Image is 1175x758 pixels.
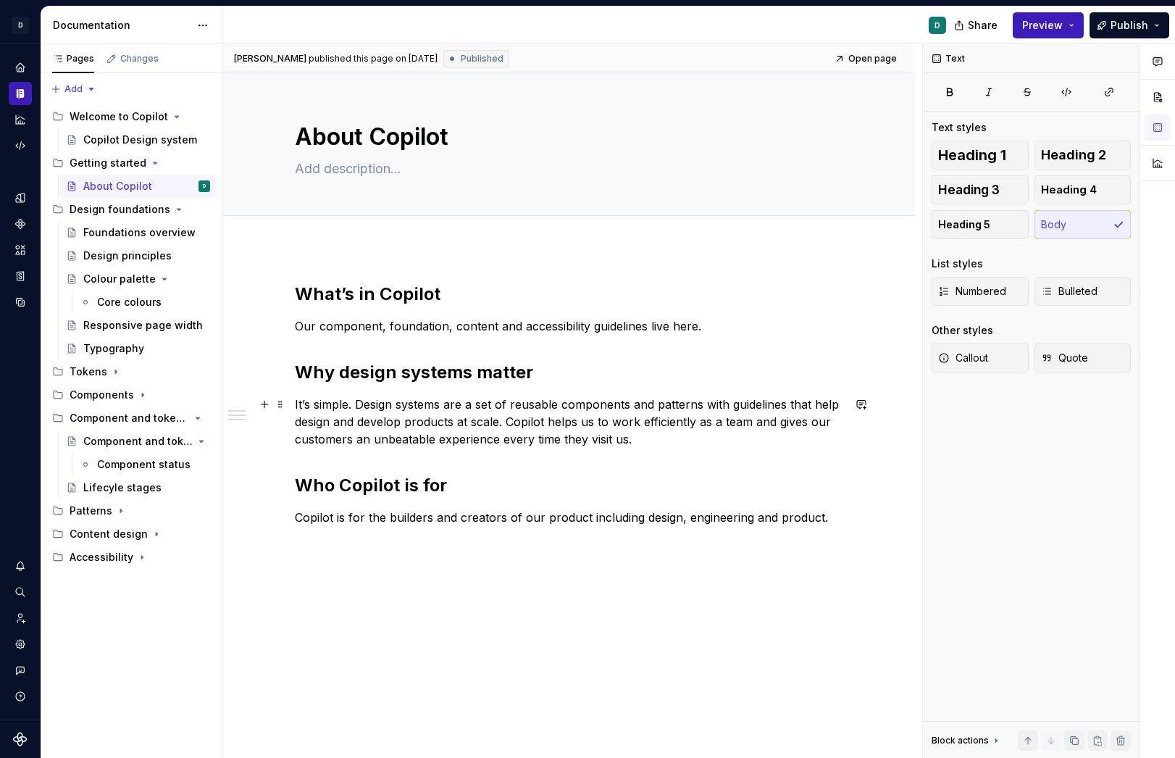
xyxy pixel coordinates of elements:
a: About CopilotD [60,175,216,198]
div: Content design [70,527,148,541]
span: Published [461,53,503,64]
span: Callout [938,351,988,365]
svg: Supernova Logo [13,732,28,746]
a: Typography [60,337,216,360]
strong: Who Copilot is for [295,475,447,496]
div: D [934,20,940,31]
button: Contact support [9,659,32,682]
div: Core colours [97,295,162,309]
button: Callout [932,343,1029,372]
div: Welcome to Copilot [46,105,216,128]
div: Colour palette [83,272,156,286]
button: Notifications [9,554,32,578]
textarea: About Copilot [292,120,840,154]
button: Bulleted [1034,277,1132,306]
a: Core colours [74,291,216,314]
div: Accessibility [46,546,216,569]
div: Welcome to Copilot [70,109,168,124]
div: Copilot Design system [83,133,197,147]
a: Components [9,212,32,236]
button: Add [46,79,101,99]
div: Tokens [46,360,216,383]
p: Our component, foundation, content and accessibility guidelines live here. [295,317,842,335]
div: D [203,179,206,193]
span: Heading 2 [1041,148,1106,162]
span: Heading 3 [938,183,1000,197]
div: Component and token lifecycle [70,411,189,425]
div: Getting started [46,151,216,175]
div: Design foundations [46,198,216,221]
div: Component status [97,457,191,472]
span: Add [64,83,83,95]
div: published this page on [DATE] [309,53,438,64]
div: Other styles [932,323,993,338]
div: Components [70,388,134,402]
p: It’s simple. Design systems are a set of reusable components and patterns with guidelines that he... [295,396,842,448]
div: Foundations overview [83,225,196,240]
button: Heading 5 [932,210,1029,239]
div: Getting started [70,156,146,170]
button: Heading 2 [1034,141,1132,170]
a: Analytics [9,108,32,131]
button: Search ⌘K [9,580,32,604]
span: Heading 5 [938,217,990,232]
span: Heading 1 [938,148,1006,162]
button: D [3,9,38,41]
a: Copilot Design system [60,128,216,151]
div: Typography [83,341,144,356]
span: Publish [1111,18,1148,33]
button: Numbered [932,277,1029,306]
strong: Why design systems matter [295,362,533,383]
a: Data sources [9,291,32,314]
a: Assets [9,238,32,262]
span: Share [968,18,998,33]
div: Component and token lifecycle [46,407,216,430]
a: Lifecyle stages [60,476,216,499]
button: Quote [1034,343,1132,372]
div: Content design [46,522,216,546]
div: Accessibility [70,550,133,565]
div: Patterns [70,504,112,518]
a: Design principles [60,244,216,267]
button: Preview [1013,12,1084,38]
span: Numbered [938,284,1006,299]
div: Lifecyle stages [83,480,162,495]
span: Quote [1041,351,1088,365]
div: Pages [52,53,94,64]
div: D [12,17,29,34]
div: List styles [932,257,983,271]
div: Patterns [46,499,216,522]
button: Heading 1 [932,141,1029,170]
button: Heading 4 [1034,175,1132,204]
a: Component and token lifecycle [60,430,216,453]
div: Design foundations [70,202,170,217]
span: Preview [1022,18,1063,33]
div: About Copilot [83,179,152,193]
div: Block actions [932,730,1002,751]
a: Design tokens [9,186,32,209]
a: Documentation [9,82,32,105]
div: Home [9,56,32,79]
button: Publish [1090,12,1169,38]
div: Changes [120,53,159,64]
div: Block actions [932,735,989,746]
a: Invite team [9,607,32,630]
a: Open page [830,49,903,69]
a: Settings [9,633,32,656]
button: Share [947,12,1007,38]
div: Tokens [70,365,107,379]
span: Open page [848,53,897,64]
a: Storybook stories [9,265,32,288]
button: Heading 3 [932,175,1029,204]
div: Design principles [83,249,172,263]
div: Component and token lifecycle [83,434,193,449]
